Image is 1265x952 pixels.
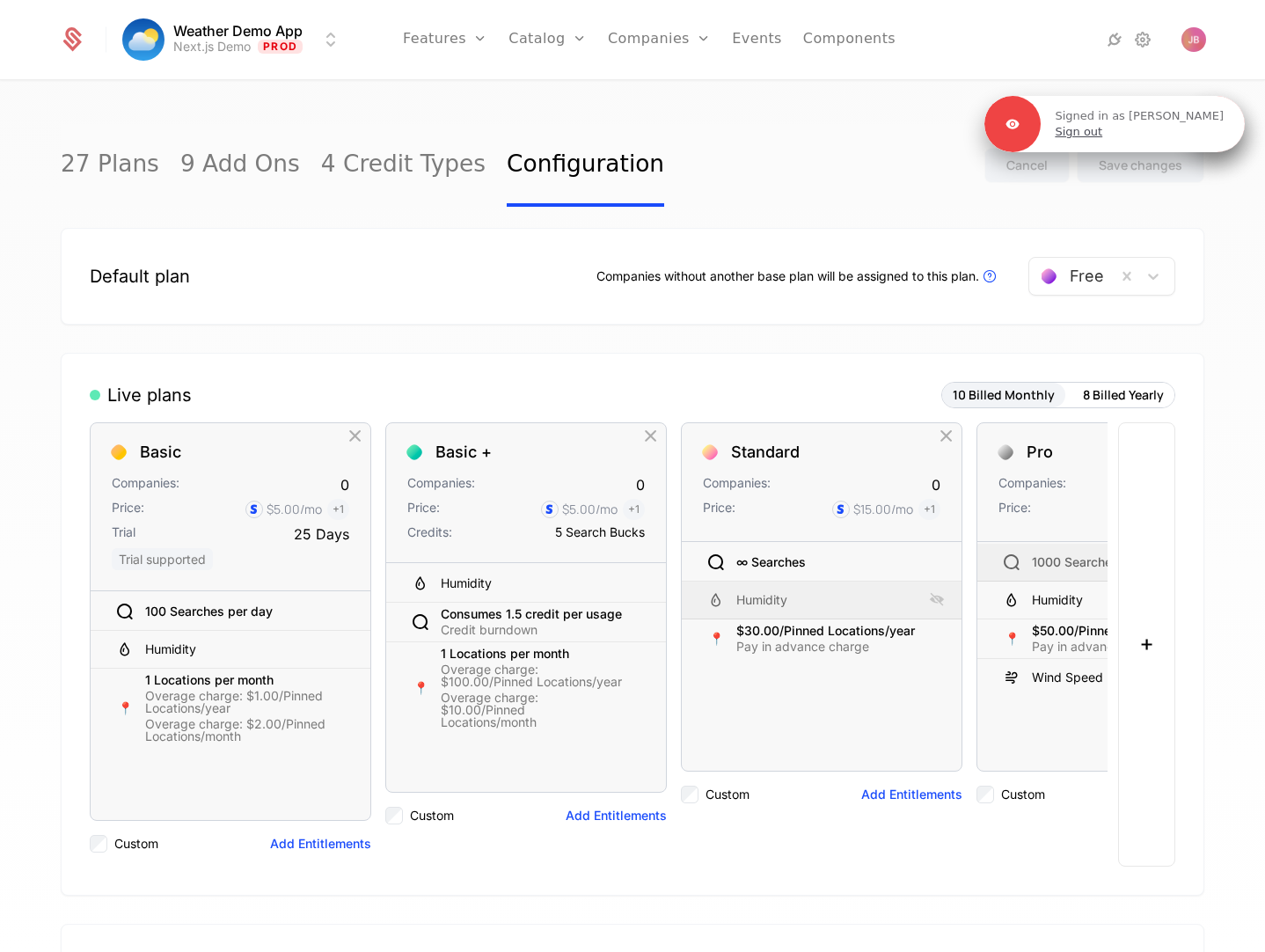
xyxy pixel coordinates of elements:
[631,572,652,595] div: Hide Entitlement
[407,474,475,495] div: Companies:
[1027,444,1053,460] div: Pro
[977,619,1257,659] div: 📍$50.00/Pinned Locations/yearPay in advance charge
[385,422,667,867] div: Basic +Companies:0Price:$5.00/mo+1Credits:5 Search BucksHumidityConsumes 1.5 credit per usageCred...
[918,499,940,520] span: + 1
[90,264,190,289] div: Default plan
[267,501,322,518] div: $5.00 /mo
[555,524,645,541] div: 5 Search Bucks
[128,20,341,59] button: Select environment
[407,524,452,541] div: Credits:
[1181,27,1206,52] img: Jon Brasted
[407,499,440,520] div: Price:
[335,600,356,623] div: Hide Entitlement
[977,582,1257,619] div: Humidity
[410,807,454,824] label: Custom
[1032,669,1103,686] div: Wind Speed
[441,648,624,660] div: 1 Locations per month
[977,659,1257,696] div: Wind Speed
[435,444,492,460] div: Basic +
[340,474,349,495] div: 0
[977,544,1257,582] div: 1000 Searches per month
[91,631,370,669] div: Humidity
[1055,108,1224,124] p: Signed in as [PERSON_NAME]
[926,589,947,611] div: Show Entitlement
[91,593,370,631] div: 100 Searches per day
[1032,641,1210,653] div: Pay in advance charge
[386,642,666,734] div: 📍1 Locations per monthOverage charge: $100.00/Pinned Locations/yearOverage charge: $10.00/Pinned ...
[140,444,181,460] div: Basic
[90,422,371,867] div: BasicCompanies:0Price:$5.00/mo+1Trial25 Days Trial supported100 Searches per dayHumidity📍1 Locati...
[112,695,138,721] div: 📍
[112,548,213,570] span: Trial supported
[1104,29,1125,50] a: Integrations
[682,582,962,619] div: Humidity
[386,603,666,642] div: Consumes 1.5 credit per usageCredit burndown
[145,690,328,714] div: Overage charge: $1.00/Pinned Locations/year
[942,383,1065,407] button: 10 Billed Monthly
[270,835,371,853] button: Add Entitlements
[114,835,158,853] label: Custom
[1032,591,1083,609] div: Humidity
[976,422,1258,867] div: ProCompanies:Price:1000 Searches per monthHumidity📍$50.00/Pinned Locations/yearPay in advance cha...
[636,474,645,495] div: 0
[631,677,652,699] div: Hide Entitlement
[932,474,940,495] div: 0
[173,24,303,38] span: Weather Demo App
[173,38,251,55] div: Next.js Demo
[145,641,196,658] div: Humidity
[1055,124,1102,140] a: Sign out
[736,556,806,568] div: ∞ Searches
[998,499,1031,520] div: Price:
[507,124,664,207] a: Configuration
[681,422,962,867] div: StandardCompanies:0Price:$15.00/mo+1∞ SearchesHumidity📍$30.00/Pinned Locations/yearPay in advance...
[180,124,300,207] a: 9 Add Ons
[294,524,349,545] div: 25 Days
[596,266,1000,287] div: Companies without another base plan will be assigned to this plan.
[441,575,492,592] div: Humidity
[112,524,135,545] div: Trial
[61,124,159,207] a: 27 Plans
[998,474,1066,495] div: Companies:
[145,718,328,743] div: Overage charge: $2.00/Pinned Locations/month
[145,605,273,618] div: 100 Searches per day
[91,669,370,748] div: 📍1 Locations per monthOverage charge: $1.00/Pinned Locations/yearOverage charge: $2.00/Pinned Loc...
[441,663,624,688] div: Overage charge: $100.00/Pinned Locations/year
[1077,148,1204,183] button: Save changes
[736,641,915,653] div: Pay in advance charge
[1001,786,1045,803] label: Custom
[706,786,749,803] label: Custom
[562,501,618,518] div: $5.00 /mo
[736,625,915,637] div: $30.00/Pinned Locations/year
[682,544,962,582] div: ∞ Searches
[1118,422,1175,867] button: +
[145,674,328,686] div: 1 Locations per month
[631,611,652,633] div: Hide Entitlement
[853,501,913,518] div: $15.00 /mo
[327,499,349,520] span: + 1
[998,626,1025,652] div: 📍
[984,148,1070,183] button: Cancel
[731,444,800,460] div: Standard
[112,474,179,495] div: Companies:
[441,624,622,636] div: Credit burndown
[1032,625,1210,637] div: $50.00/Pinned Locations/year
[1006,157,1048,174] div: Cancel
[1072,383,1174,407] button: 8 Billed Yearly
[736,591,787,609] div: Humidity
[386,565,666,603] div: Humidity
[861,786,962,803] button: Add Entitlements
[112,499,144,520] div: Price:
[1181,27,1206,52] button: Open user button
[407,675,434,701] div: 📍
[703,474,771,495] div: Companies:
[682,619,962,658] div: 📍$30.00/Pinned Locations/yearPay in advance charge
[441,608,622,620] div: Consumes 1.5 credit per usage
[1032,556,1181,568] div: 1000 Searches per month
[90,383,192,407] div: Live plans
[1132,29,1153,50] a: Settings
[926,551,947,574] div: Hide Entitlement
[566,807,667,824] button: Add Entitlements
[703,499,735,520] div: Price:
[1099,157,1182,174] div: Save changes
[335,638,356,661] div: Hide Entitlement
